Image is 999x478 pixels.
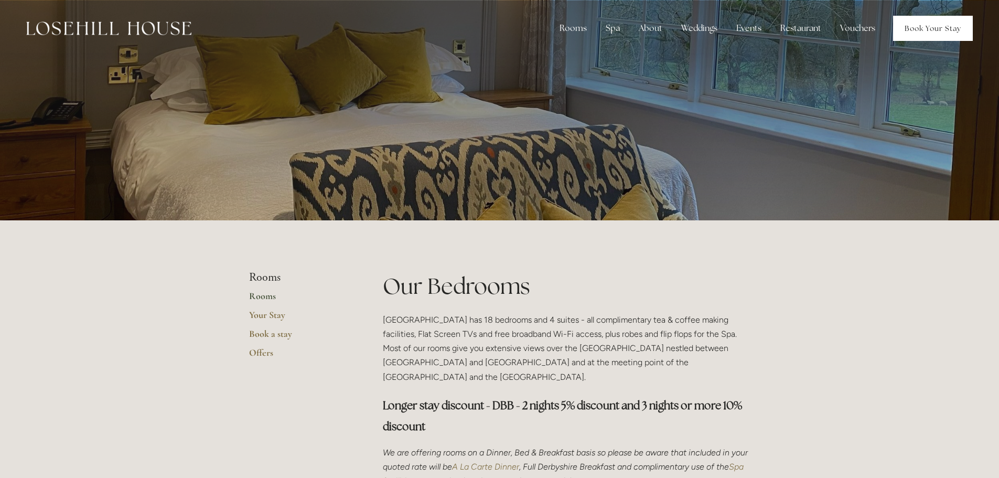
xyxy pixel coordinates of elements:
a: Vouchers [832,18,884,39]
li: Rooms [249,271,349,284]
a: A La Carte Dinner [452,462,519,472]
div: About [630,18,671,39]
div: Rooms [551,18,595,39]
a: Offers [249,347,349,366]
a: Rooms [249,290,349,309]
a: Book Your Stay [893,16,973,41]
div: Weddings [673,18,726,39]
a: Book a stay [249,328,349,347]
img: Losehill House [26,22,191,35]
h1: Our Bedrooms [383,271,750,302]
strong: Longer stay discount - DBB - 2 nights 5% discount and 3 nights or more 10% discount [383,398,744,433]
div: Spa [597,18,628,39]
a: Your Stay [249,309,349,328]
p: [GEOGRAPHIC_DATA] has 18 bedrooms and 4 suites - all complimentary tea & coffee making facilities... [383,313,750,384]
div: Restaurant [772,18,830,39]
em: , Full Derbyshire Breakfast and complimentary use of the [519,462,729,472]
div: Events [728,18,770,39]
em: We are offering rooms on a Dinner, Bed & Breakfast basis so please be aware that included in your... [383,448,750,472]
